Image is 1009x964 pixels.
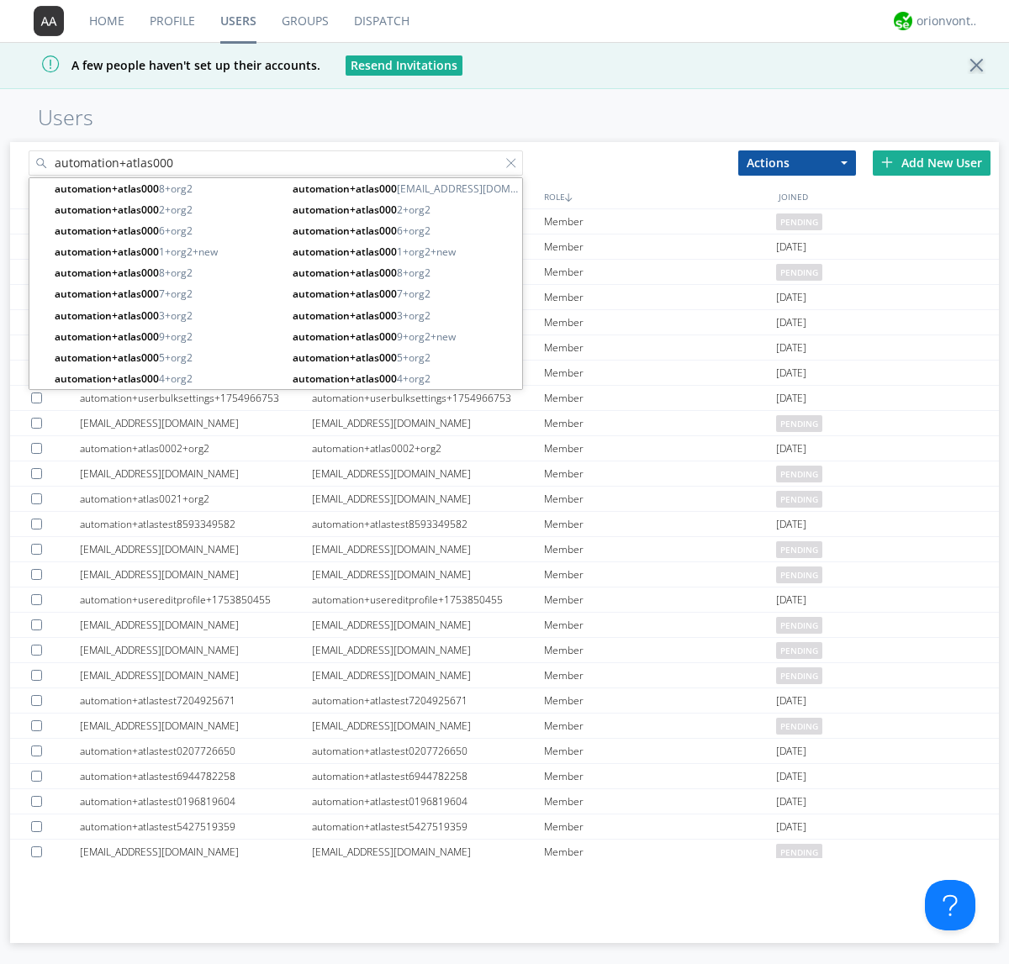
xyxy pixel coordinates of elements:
[312,688,544,713] div: automation+atlastest7204925671
[293,308,518,324] span: 3+org2
[776,361,806,386] span: [DATE]
[776,213,822,230] span: pending
[10,739,999,764] a: automation+atlastest0207726650automation+atlastest0207726650Member[DATE]
[776,436,806,461] span: [DATE]
[540,184,774,208] div: ROLE
[293,203,397,217] strong: automation+atlas000
[10,638,999,663] a: [EMAIL_ADDRESS][DOMAIN_NAME][EMAIL_ADDRESS][DOMAIN_NAME]Memberpending
[544,814,776,839] div: Member
[544,310,776,335] div: Member
[293,286,518,302] span: 7+org2
[80,562,312,587] div: [EMAIL_ADDRESS][DOMAIN_NAME]
[312,638,544,662] div: [EMAIL_ADDRESS][DOMAIN_NAME]
[55,203,159,217] strong: automation+atlas000
[544,512,776,536] div: Member
[544,613,776,637] div: Member
[346,55,462,76] button: Resend Invitations
[544,537,776,561] div: Member
[55,265,280,281] span: 8+org2
[10,562,999,587] a: [EMAIL_ADDRESS][DOMAIN_NAME][EMAIL_ADDRESS][DOMAIN_NAME]Memberpending
[10,613,999,638] a: [EMAIL_ADDRESS][DOMAIN_NAME][EMAIL_ADDRESS][DOMAIN_NAME]Memberpending
[312,613,544,637] div: [EMAIL_ADDRESS][DOMAIN_NAME]
[544,361,776,385] div: Member
[312,814,544,839] div: automation+atlastest5427519359
[917,13,980,29] div: orionvontas+atlas+automation+org2
[544,714,776,738] div: Member
[774,184,1009,208] div: JOINED
[10,260,999,285] a: automation+atlas0008+org2[EMAIL_ADDRESS][DOMAIN_NAME]Memberpending
[10,335,999,361] a: automation+atlastest9630482780automation+atlastest9630482780Member[DATE]
[80,537,312,561] div: [EMAIL_ADDRESS][DOMAIN_NAME]
[312,764,544,788] div: automation+atlastest6944782258
[10,714,999,739] a: [EMAIL_ADDRESS][DOMAIN_NAME][EMAIL_ADDRESS][DOMAIN_NAME]Memberpending
[293,181,518,197] span: [EMAIL_ADDRESS][DOMAIN_NAME]
[776,718,822,735] span: pending
[312,461,544,486] div: [EMAIL_ADDRESS][DOMAIN_NAME]
[544,461,776,486] div: Member
[544,487,776,511] div: Member
[544,840,776,864] div: Member
[10,234,999,260] a: automation+atlastest9776927396automation+atlastest9776927396Member[DATE]
[55,329,159,344] strong: automation+atlas000
[925,880,975,930] iframe: Toggle Customer Support
[55,350,280,366] span: 5+org2
[29,150,523,176] input: Search users
[55,308,159,323] strong: automation+atlas000
[80,840,312,864] div: [EMAIL_ADDRESS][DOMAIN_NAME]
[544,739,776,763] div: Member
[80,436,312,461] div: automation+atlas0002+org2
[10,461,999,487] a: [EMAIL_ADDRESS][DOMAIN_NAME][EMAIL_ADDRESS][DOMAIN_NAME]Memberpending
[13,57,320,73] span: A few people haven't set up their accounts.
[55,181,280,197] span: 8+org2
[55,223,280,239] span: 6+org2
[894,12,912,30] img: 29d36aed6fa347d5a1537e7736e6aa13
[10,512,999,537] a: automation+atlastest8593349582automation+atlastest8593349582Member[DATE]
[80,638,312,662] div: [EMAIL_ADDRESS][DOMAIN_NAME]
[544,386,776,410] div: Member
[293,287,397,301] strong: automation+atlas000
[293,329,518,345] span: 9+org2+new
[293,245,397,259] strong: automation+atlas000
[293,350,397,365] strong: automation+atlas000
[776,566,822,583] span: pending
[312,739,544,763] div: automation+atlastest0207726650
[293,224,397,238] strong: automation+atlas000
[80,789,312,814] div: automation+atlastest0196819604
[881,156,893,168] img: plus.svg
[312,537,544,561] div: [EMAIL_ADDRESS][DOMAIN_NAME]
[312,663,544,687] div: [EMAIL_ADDRESS][DOMAIN_NAME]
[776,512,806,537] span: [DATE]
[293,371,397,386] strong: automation+atlas000
[10,789,999,814] a: automation+atlastest0196819604automation+atlastest0196819604Member[DATE]
[293,329,397,344] strong: automation+atlas000
[55,350,159,365] strong: automation+atlas000
[10,663,999,688] a: [EMAIL_ADDRESS][DOMAIN_NAME][EMAIL_ADDRESS][DOMAIN_NAME]Memberpending
[544,335,776,360] div: Member
[293,308,397,323] strong: automation+atlas000
[293,350,518,366] span: 5+org2
[55,182,159,196] strong: automation+atlas000
[10,209,999,234] a: [EMAIL_ADDRESS][DOMAIN_NAME][EMAIL_ADDRESS][DOMAIN_NAME]Memberpending
[293,266,397,280] strong: automation+atlas000
[10,310,999,335] a: automation+atlastest8728846932automation+atlastest8728846932Member[DATE]
[776,764,806,789] span: [DATE]
[10,285,999,310] a: automation+atlastest4532214887automation+atlastest4532214887Member[DATE]
[312,789,544,814] div: automation+atlastest0196819604
[776,466,822,482] span: pending
[776,587,806,613] span: [DATE]
[10,487,999,512] a: automation+atlas0021+org2[EMAIL_ADDRESS][DOMAIN_NAME]Memberpending
[776,739,806,764] span: [DATE]
[776,386,806,411] span: [DATE]
[312,840,544,864] div: [EMAIL_ADDRESS][DOMAIN_NAME]
[55,224,159,238] strong: automation+atlas000
[544,209,776,234] div: Member
[544,764,776,788] div: Member
[544,688,776,713] div: Member
[55,329,280,345] span: 9+org2
[776,491,822,508] span: pending
[10,436,999,461] a: automation+atlas0002+org2automation+atlas0002+org2Member[DATE]
[80,814,312,839] div: automation+atlastest5427519359
[80,512,312,536] div: automation+atlastest8593349582
[55,371,159,386] strong: automation+atlas000
[10,587,999,613] a: automation+usereditprofile+1753850455automation+usereditprofile+1753850455Member[DATE]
